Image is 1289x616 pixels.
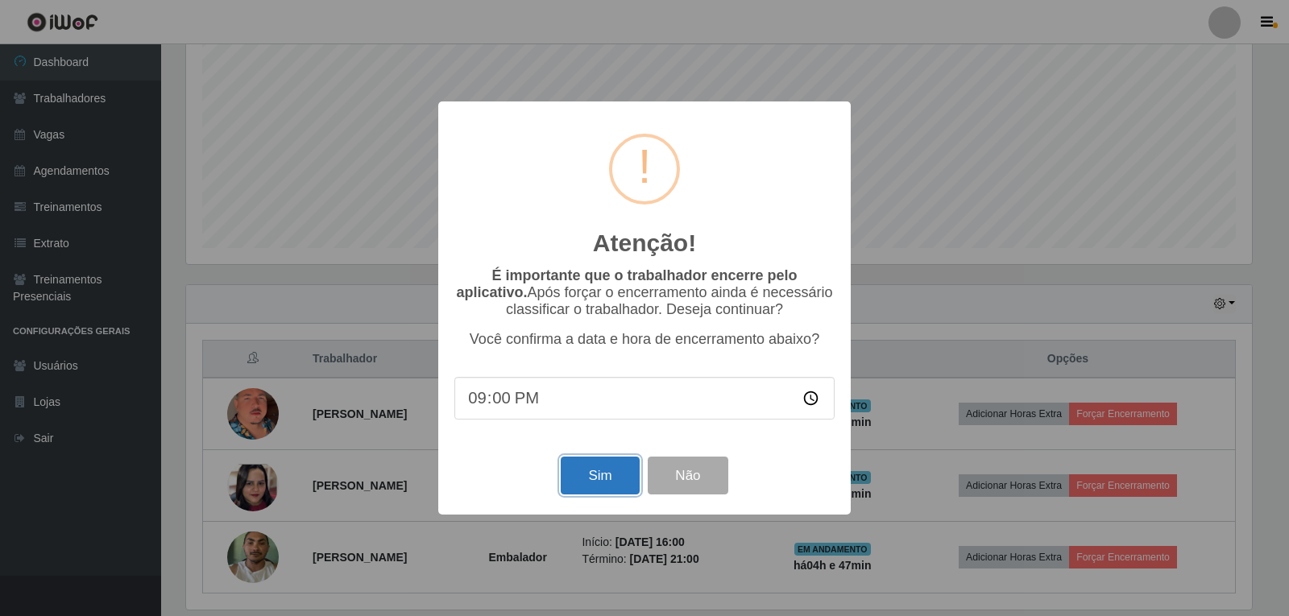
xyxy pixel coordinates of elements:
[454,267,835,318] p: Após forçar o encerramento ainda é necessário classificar o trabalhador. Deseja continuar?
[454,331,835,348] p: Você confirma a data e hora de encerramento abaixo?
[561,457,639,494] button: Sim
[456,267,797,300] b: É importante que o trabalhador encerre pelo aplicativo.
[648,457,727,494] button: Não
[593,229,696,258] h2: Atenção!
